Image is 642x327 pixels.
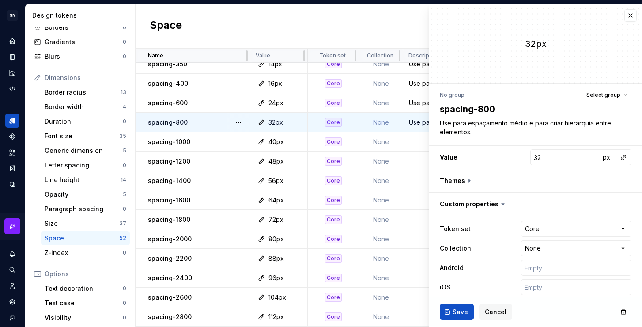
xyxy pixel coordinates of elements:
a: Letter spacing0 [41,158,130,172]
td: None [359,249,403,268]
div: Core [325,215,342,224]
div: 112px [268,312,284,321]
td: None [359,268,403,288]
p: spacing-400 [148,79,188,88]
div: 0 [123,314,126,321]
p: spacing-2600 [148,293,192,302]
div: 52 [119,235,126,242]
div: 5 [123,191,126,198]
a: Assets [5,145,19,160]
a: Size37 [41,217,130,231]
a: Settings [5,295,19,309]
input: Empty [521,260,631,276]
label: iOS [440,283,450,292]
label: Token set [440,224,471,233]
div: Dimensions [45,73,126,82]
div: Core [325,235,342,243]
td: None [359,171,403,190]
div: 40px [268,137,284,146]
a: Gradients0 [30,35,130,49]
div: Search ⌘K [5,263,19,277]
div: 0 [123,118,126,125]
div: 72px [268,215,283,224]
div: 0 [123,300,126,307]
div: Notifications [5,247,19,261]
div: 5 [123,147,126,154]
p: spacing-1600 [148,196,190,205]
p: Description [408,52,439,59]
td: None [359,229,403,249]
a: Components [5,129,19,144]
span: px [603,153,610,161]
p: spacing-1800 [148,215,190,224]
div: No group [440,91,465,99]
p: spacing-800 [148,118,188,127]
button: SN [2,6,23,25]
button: px [600,151,612,163]
div: Opacity [45,190,123,199]
a: Data sources [5,177,19,191]
td: None [359,74,403,93]
button: Contact support [5,311,19,325]
td: None [359,288,403,307]
a: Font size35 [41,129,130,143]
a: Opacity5 [41,187,130,202]
div: Line height [45,175,121,184]
div: 37 [119,220,126,227]
div: Core [325,293,342,302]
div: Paragraph spacing [45,205,123,213]
div: 13 [121,89,126,96]
div: 0 [123,162,126,169]
div: Core [325,196,342,205]
p: spacing-1200 [148,157,190,166]
a: Design tokens [5,114,19,128]
div: Generic dimension [45,146,123,155]
p: spacing-600 [148,99,188,107]
div: 96px [268,274,284,282]
div: Border width [45,103,123,111]
td: None [359,210,403,229]
button: Cancel [479,304,512,320]
div: 16px [268,79,282,88]
p: Name [148,52,163,59]
input: 0 [530,149,600,165]
div: Core [325,157,342,166]
div: 4 [123,103,126,110]
div: Duration [45,117,123,126]
div: 32px [429,38,642,50]
div: Analytics [5,66,19,80]
div: Visibility [45,313,123,322]
a: Storybook stories [5,161,19,175]
div: Core [325,79,342,88]
div: 0 [123,249,126,256]
div: Core [325,176,342,185]
div: 14px [268,60,282,68]
p: Collection [367,52,393,59]
div: Blurs [45,52,123,61]
label: Android [440,263,464,272]
div: Gradients [45,38,123,46]
div: Core [325,137,342,146]
div: Size [45,219,119,228]
a: Z-index0 [41,246,130,260]
div: Code automation [5,82,19,96]
a: Space52 [41,231,130,245]
td: None [359,190,403,210]
button: Save [440,304,474,320]
p: Value [256,52,270,59]
p: spacing-1000 [148,137,190,146]
input: Empty [521,279,631,295]
td: None [359,152,403,171]
a: Documentation [5,50,19,64]
td: None [359,113,403,132]
div: Z-index [45,248,123,257]
div: 64px [268,196,284,205]
div: 48px [268,157,284,166]
td: None [359,307,403,327]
